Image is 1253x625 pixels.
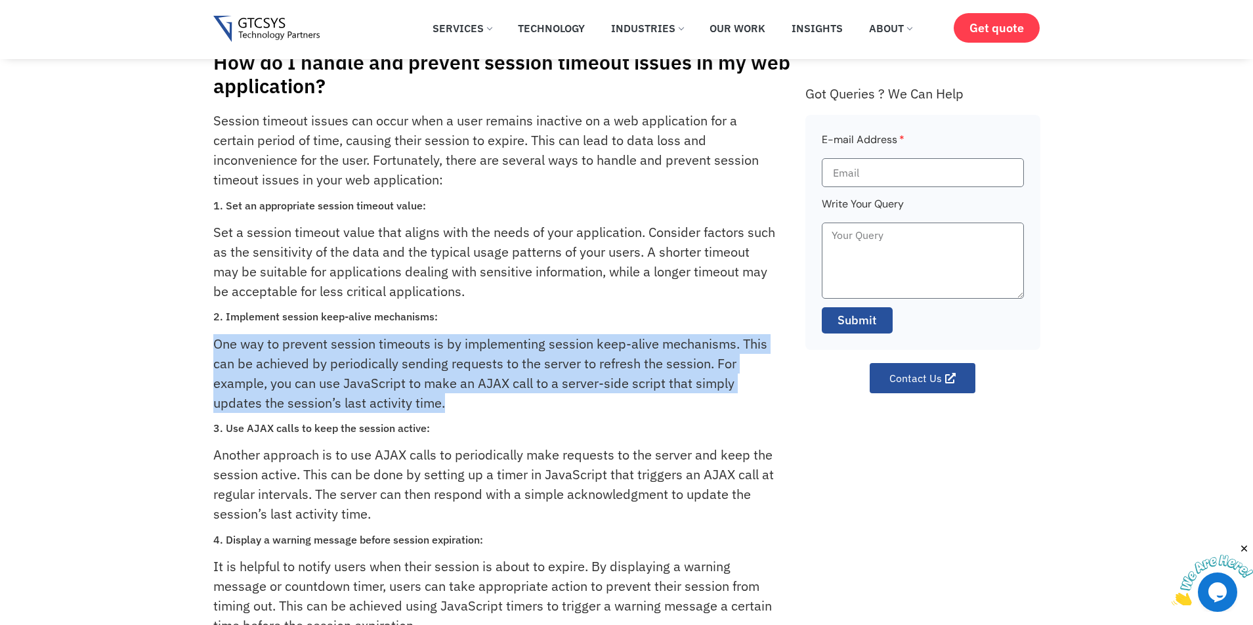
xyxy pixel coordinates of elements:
[601,14,693,43] a: Industries
[889,373,942,383] span: Contact Us
[213,311,776,323] h3: 2. Implement session keep-alive mechanisms:
[213,51,792,98] h1: How do I handle and prevent session timeout issues in my web application?
[213,445,776,524] p: Another approach is to use AJAX calls to periodically make requests to the server and keep the se...
[822,196,904,223] label: Write Your Query
[213,223,776,301] p: Set a session timeout value that aligns with the needs of your application. Consider factors such...
[870,363,975,393] a: Contact Us
[782,14,853,43] a: Insights
[213,534,776,546] h3: 4. Display a warning message before session expiration:
[822,307,893,334] button: Submit
[954,13,1040,43] a: Get quote
[423,14,501,43] a: Services
[1172,543,1253,605] iframe: chat widget
[822,131,904,158] label: E-mail Address
[213,422,776,435] h3: 3. Use AJAX calls to keep the session active:
[838,312,877,329] span: Submit
[822,158,1024,187] input: Email
[805,85,1040,102] div: Got Queries ? We Can Help
[700,14,775,43] a: Our Work
[508,14,595,43] a: Technology
[213,111,776,190] p: Session timeout issues can occur when a user remains inactive on a web application for a certain ...
[213,16,320,43] img: Gtcsys logo
[213,334,776,413] p: One way to prevent session timeouts is by implementing session keep-alive mechanisms. This can be...
[822,131,1024,342] form: Faq Form
[859,14,922,43] a: About
[969,21,1024,35] span: Get quote
[213,200,776,212] h3: 1. Set an appropriate session timeout value:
